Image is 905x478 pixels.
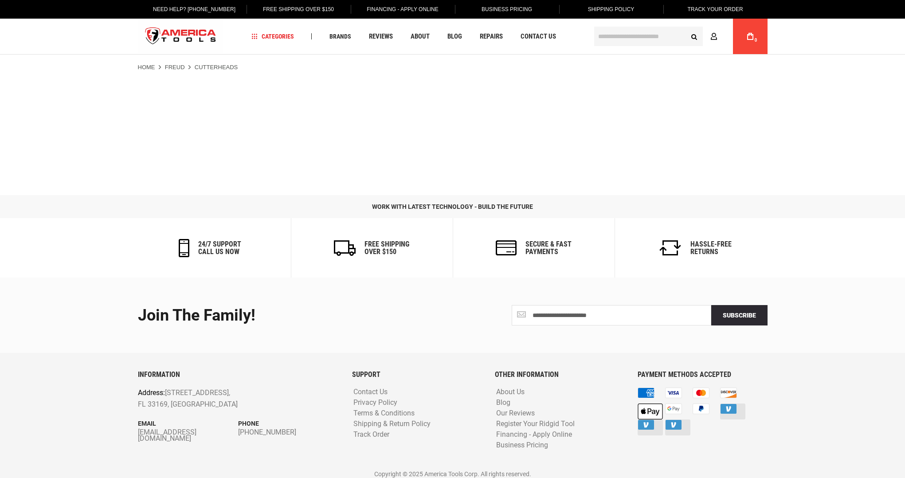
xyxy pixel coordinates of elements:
span: Contact Us [521,33,556,40]
span: Subscribe [723,312,756,319]
h6: Free Shipping Over $150 [364,240,409,256]
a: Categories [247,31,298,43]
p: Email [138,419,239,429]
a: Contact Us [517,31,560,43]
a: Terms & Conditions [351,409,417,418]
button: Search [686,28,703,45]
a: Shipping & Return Policy [351,420,433,428]
span: Reviews [369,33,393,40]
a: Repairs [476,31,507,43]
h6: secure & fast payments [525,240,572,256]
div: Join the Family! [138,307,446,325]
a: Home [138,63,155,71]
span: Blog [447,33,462,40]
h6: 24/7 support call us now [198,240,241,256]
a: About Us [494,388,527,396]
h6: INFORMATION [138,371,339,379]
span: 0 [755,38,757,43]
a: Blog [443,31,466,43]
span: About [411,33,430,40]
a: Contact Us [351,388,390,396]
span: Shipping Policy [588,6,635,12]
a: Blog [494,399,513,407]
span: Brands [329,33,351,39]
a: [EMAIL_ADDRESS][DOMAIN_NAME] [138,429,239,442]
span: Repairs [480,33,503,40]
a: 0 [742,19,759,54]
a: Privacy Policy [351,399,400,407]
a: Business Pricing [494,441,550,450]
a: store logo [138,20,224,53]
a: Our Reviews [494,409,537,418]
a: Reviews [365,31,397,43]
span: Address: [138,389,165,397]
strong: Cutterheads [195,64,238,71]
span: Categories [251,33,294,39]
h6: OTHER INFORMATION [495,371,624,379]
a: About [407,31,434,43]
h6: PAYMENT METHODS ACCEPTED [638,371,767,379]
button: Subscribe [711,305,768,325]
a: Register Your Ridgid Tool [494,420,577,428]
a: Freud [165,63,185,71]
a: Track Order [351,431,392,439]
img: America Tools [138,20,224,53]
h6: Hassle-Free Returns [690,240,732,256]
p: Phone [238,419,339,429]
a: [PHONE_NUMBER] [238,429,339,435]
a: Brands [325,31,355,43]
a: Financing - Apply Online [494,431,574,439]
p: [STREET_ADDRESS], FL 33169, [GEOGRAPHIC_DATA] [138,388,299,410]
h6: SUPPORT [352,371,482,379]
